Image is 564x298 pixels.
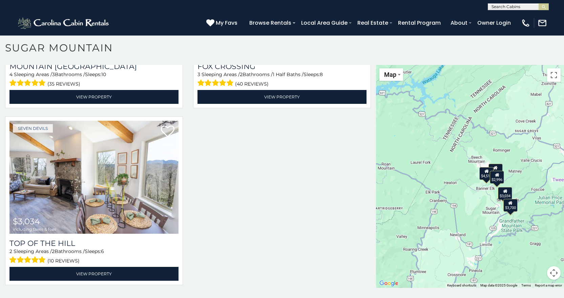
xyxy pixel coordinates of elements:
div: Sleeping Areas / Bathrooms / Sleeps: [9,71,179,88]
div: Sleeping Areas / Bathrooms / Sleeps: [197,71,367,88]
a: My Favs [206,19,239,27]
img: Top Of The Hill [9,121,179,234]
span: (35 reviews) [47,79,80,88]
div: $5,253 [488,164,503,177]
a: Seven Devils [13,124,53,133]
a: About [447,17,471,29]
a: Owner Login [474,17,514,29]
a: Top Of The Hill $3,034 including taxes & fees [9,121,179,234]
a: Terms (opens in new tab) [521,283,531,287]
span: Map data ©2025 Google [480,283,517,287]
button: Change map style [379,68,403,81]
button: Keyboard shortcuts [447,283,476,288]
span: including taxes & fees [13,227,56,231]
a: Top Of The Hill [9,239,179,248]
span: $3,034 [13,216,40,226]
img: mail-regular-white.png [538,18,547,28]
img: phone-regular-white.png [521,18,530,28]
span: 4 [9,71,13,77]
span: 2 [9,248,12,254]
span: 8 [320,71,323,77]
img: White-1-2.png [17,16,111,30]
h3: Mountain Skye Lodge [9,62,179,71]
div: Sleeping Areas / Bathrooms / Sleeps: [9,248,179,265]
a: View Property [9,90,179,104]
span: (40 reviews) [235,79,269,88]
a: Fox Crossing [197,62,367,71]
div: $2,996 [490,171,504,184]
span: My Favs [216,19,237,27]
span: (10 reviews) [47,256,80,265]
button: Map camera controls [547,266,561,280]
button: Toggle fullscreen view [547,68,561,82]
div: $3,700 [503,199,518,211]
a: Add to favorites [161,125,174,139]
div: $4,512 [480,167,494,180]
div: $3,034 [498,187,513,200]
a: View Property [9,267,179,281]
span: 1 Half Baths / [273,71,304,77]
span: 10 [101,71,106,77]
a: Report a map error [535,283,562,287]
span: Map [384,71,396,78]
span: 3 [197,71,200,77]
a: Open this area in Google Maps (opens a new window) [378,279,400,288]
a: View Property [197,90,367,104]
a: Rental Program [395,17,444,29]
span: 3 [52,71,55,77]
a: Browse Rentals [246,17,295,29]
a: Mountain [GEOGRAPHIC_DATA] [9,62,179,71]
img: Google [378,279,400,288]
a: Real Estate [354,17,392,29]
a: Local Area Guide [298,17,351,29]
span: 6 [101,248,104,254]
span: 2 [240,71,243,77]
span: 2 [52,248,55,254]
